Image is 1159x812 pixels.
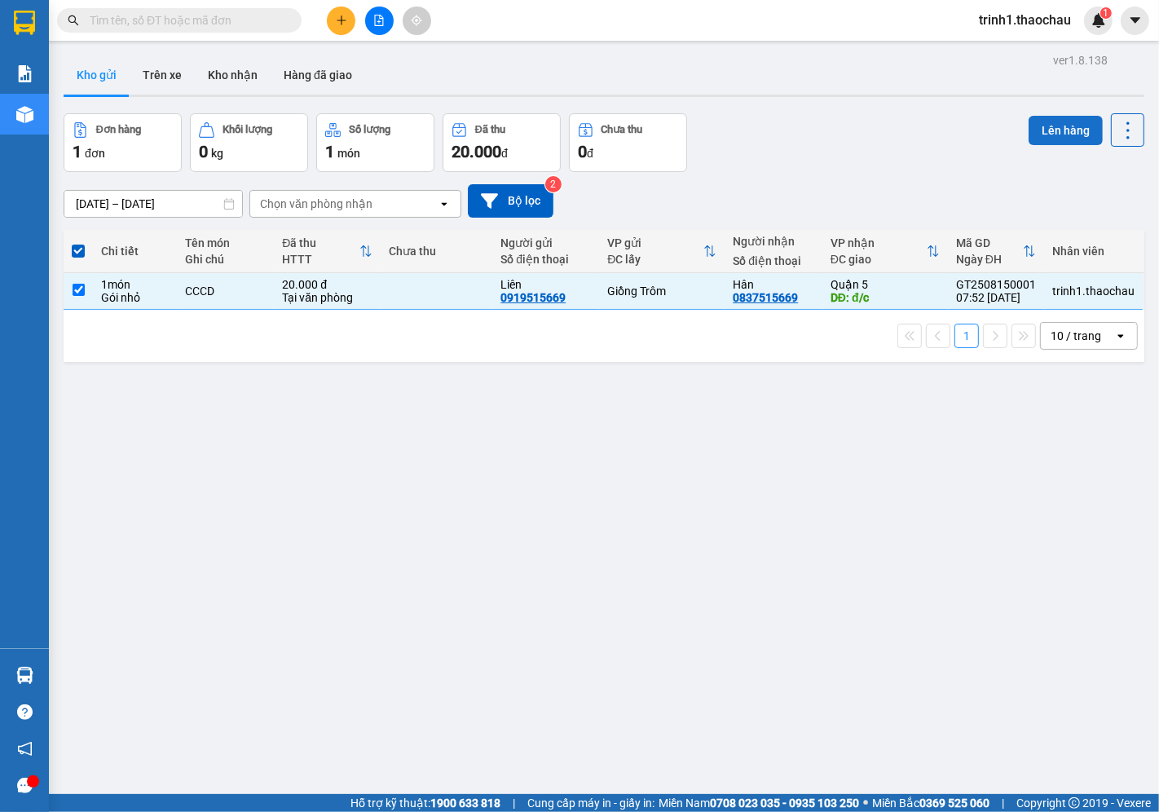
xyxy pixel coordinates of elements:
span: aim [411,15,422,26]
button: caret-down [1121,7,1149,35]
div: Ngày ĐH [956,253,1023,266]
span: 0 [199,142,208,161]
span: đ [587,147,593,160]
span: trinh1.thaochau [966,10,1084,30]
div: HTTT [282,253,359,266]
th: Toggle SortBy [274,230,381,273]
svg: open [438,197,451,210]
span: search [68,15,79,26]
div: ĐC lấy [607,253,703,266]
input: Tìm tên, số ĐT hoặc mã đơn [90,11,282,29]
span: Hân [126,36,150,51]
button: Đơn hàng1đơn [64,113,182,172]
span: Miền Nam [659,794,859,812]
div: 0837515669 [733,291,798,304]
span: Cung cấp máy in - giấy in: [527,794,654,812]
div: Người nhận [733,235,814,248]
div: Nhân viên [1052,245,1135,258]
button: Kho gửi [64,55,130,95]
span: plus [336,15,347,26]
sup: 2 [545,176,562,192]
img: warehouse-icon [16,667,33,684]
div: Người gửi [500,236,591,249]
div: Đơn hàng [96,124,141,135]
span: món [337,147,360,160]
img: solution-icon [16,65,33,82]
div: Hân [733,278,814,291]
p: Gửi từ: [7,18,124,33]
div: GT2508150001 [956,278,1036,291]
span: | [513,794,515,812]
button: Bộ lọc [468,184,553,218]
span: | [1002,794,1004,812]
div: Số lượng [349,124,390,135]
div: CCCD [185,285,267,298]
span: 1 [73,142,82,161]
div: Gói nhỏ [101,291,169,304]
button: file-add [365,7,394,35]
div: 07:52 [DATE] [956,291,1036,304]
div: Mã GD [956,236,1023,249]
div: Chọn văn phòng nhận [260,196,372,212]
img: icon-new-feature [1091,13,1106,28]
div: Khối lượng [223,124,272,135]
button: Đã thu20.000đ [443,113,561,172]
span: 1 [325,142,334,161]
div: Tại văn phòng [282,291,372,304]
input: Select a date range. [64,191,242,217]
button: plus [327,7,355,35]
div: 20.000 đ [282,278,372,291]
span: ⚪️ [863,800,868,806]
span: notification [17,741,33,757]
p: Nhận: [126,18,242,33]
button: Khối lượng0kg [190,113,308,172]
div: 1 món [101,278,169,291]
span: message [17,778,33,793]
span: 1 [233,112,242,130]
sup: 1 [1100,7,1112,19]
span: kg [211,147,223,160]
strong: 0369 525 060 [919,797,989,810]
div: DĐ: đ/c [831,291,940,304]
th: Toggle SortBy [822,230,948,273]
div: Chưa thu [602,124,643,135]
td: CR: [6,82,126,104]
div: Quận 5 [831,278,940,291]
img: logo-vxr [14,11,35,35]
div: Liên [500,278,591,291]
span: 1 [1103,7,1108,19]
td: CC: [125,82,243,104]
div: ĐC giao [831,253,927,266]
div: Chi tiết [101,245,169,258]
button: 1 [954,324,979,348]
button: Hàng đã giao [271,55,365,95]
strong: 1900 633 818 [430,797,500,810]
span: 1 - Gói nhỏ (CCCD) [7,113,114,129]
div: VP gửi [607,236,703,249]
div: Ghi chú [185,253,267,266]
th: Toggle SortBy [948,230,1044,273]
span: Quận 5 [161,18,203,33]
span: 0837515669 [126,54,200,69]
button: Kho nhận [195,55,271,95]
span: SL: [214,113,233,129]
div: VP nhận [831,236,927,249]
div: Số điện thoại [500,253,591,266]
button: Chưa thu0đ [569,113,687,172]
img: warehouse-icon [16,106,33,123]
span: 0 [146,86,153,101]
span: Giồng Trôm [46,18,114,33]
span: 20.000 [26,86,66,101]
th: Toggle SortBy [599,230,725,273]
span: 20.000 [452,142,501,161]
span: Hỗ trợ kỹ thuật: [350,794,500,812]
button: aim [403,7,431,35]
div: 10 / trang [1051,328,1101,344]
svg: open [1114,329,1127,342]
span: đơn [85,147,105,160]
div: Chưa thu [389,245,484,258]
span: question-circle [17,704,33,720]
div: Đã thu [282,236,359,249]
div: 0919515669 [500,291,566,304]
span: đ [501,147,508,160]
